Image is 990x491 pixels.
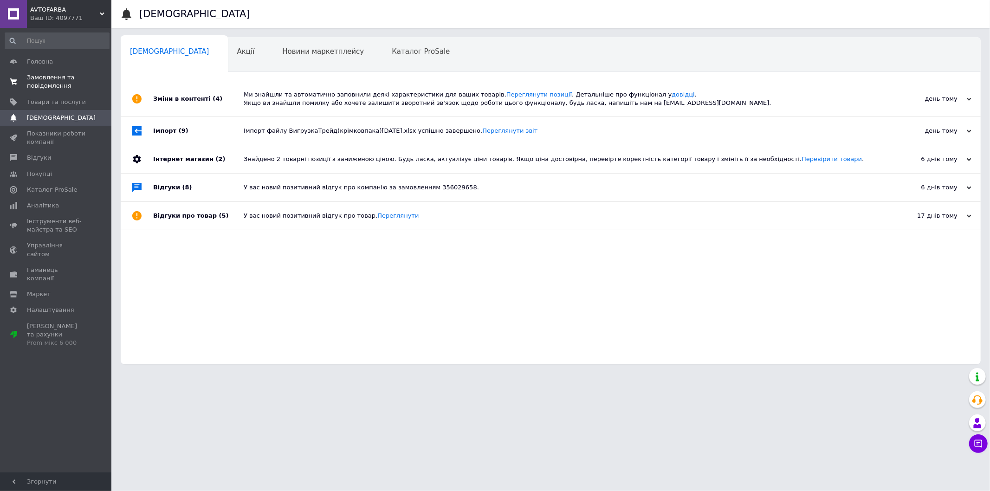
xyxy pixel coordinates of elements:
[879,127,971,135] div: день тому
[153,174,244,201] div: Відгуки
[482,127,537,134] a: Переглянути звіт
[27,98,86,106] span: Товари та послуги
[244,127,879,135] div: Імпорт файлу ВигрузкаТрейд(крімковпака)[DATE].xlsx успішно завершено.
[27,266,86,283] span: Гаманець компанії
[153,145,244,173] div: Інтернет магазин
[282,47,364,56] span: Новини маркетплейсу
[27,129,86,146] span: Показники роботи компанії
[244,212,879,220] div: У вас новий позитивний відгук про товар.
[506,91,572,98] a: Переглянути позиції
[179,127,188,134] span: (9)
[27,306,74,314] span: Налаштування
[27,73,86,90] span: Замовлення та повідомлення
[27,186,77,194] span: Каталог ProSale
[27,322,86,348] span: [PERSON_NAME] та рахунки
[879,183,971,192] div: 6 днів тому
[27,58,53,66] span: Головна
[153,117,244,145] div: Імпорт
[27,217,86,234] span: Інструменти веб-майстра та SEO
[237,47,255,56] span: Акції
[392,47,450,56] span: Каталог ProSale
[27,241,86,258] span: Управління сайтом
[153,81,244,116] div: Зміни в контенті
[244,90,879,107] div: Ми знайшли та автоматично заповнили деякі характеристики для ваших товарів. . Детальніше про функ...
[27,154,51,162] span: Відгуки
[5,32,110,49] input: Пошук
[802,155,862,162] a: Перевірити товари
[30,14,111,22] div: Ваш ID: 4097771
[27,170,52,178] span: Покупці
[30,6,100,14] span: AVTOFARBA
[153,202,244,230] div: Відгуки про товар
[27,201,59,210] span: Аналітика
[969,434,988,453] button: Чат з покупцем
[879,95,971,103] div: день тому
[244,183,879,192] div: У вас новий позитивний відгук про компанію за замовленням 356029658.
[182,184,192,191] span: (8)
[215,155,225,162] span: (2)
[377,212,419,219] a: Переглянути
[139,8,250,19] h1: [DEMOGRAPHIC_DATA]
[244,155,879,163] div: Знайдено 2 товарні позиції з заниженою ціною. Будь ласка, актуалізує ціни товарів. Якщо ціна дост...
[219,212,229,219] span: (5)
[879,155,971,163] div: 6 днів тому
[879,212,971,220] div: 17 днів тому
[27,339,86,347] div: Prom мікс 6 000
[27,114,96,122] span: [DEMOGRAPHIC_DATA]
[130,47,209,56] span: [DEMOGRAPHIC_DATA]
[213,95,222,102] span: (4)
[27,290,51,298] span: Маркет
[672,91,695,98] a: довідці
